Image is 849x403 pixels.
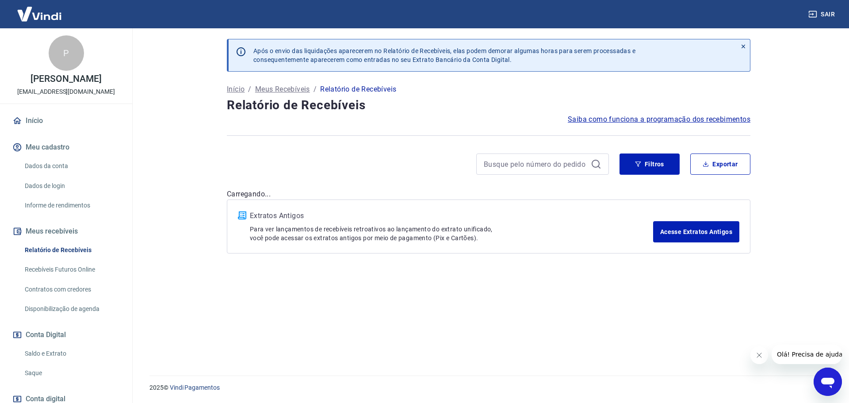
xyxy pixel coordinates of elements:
button: Meus recebíveis [11,222,122,241]
a: Início [11,111,122,130]
a: Vindi Pagamentos [170,384,220,391]
p: / [314,84,317,95]
p: / [248,84,251,95]
a: Relatório de Recebíveis [21,241,122,259]
p: Após o envio das liquidações aparecerem no Relatório de Recebíveis, elas podem demorar algumas ho... [253,46,635,64]
a: Acesse Extratos Antigos [653,221,739,242]
iframe: Botão para abrir a janela de mensagens [814,368,842,396]
h4: Relatório de Recebíveis [227,96,750,114]
a: Dados da conta [21,157,122,175]
a: Meus Recebíveis [255,84,310,95]
img: ícone [238,211,246,219]
div: P [49,35,84,71]
button: Conta Digital [11,325,122,345]
a: Saldo e Extrato [21,345,122,363]
p: [EMAIL_ADDRESS][DOMAIN_NAME] [17,87,115,96]
iframe: Mensagem da empresa [772,345,842,364]
iframe: Fechar mensagem [750,346,768,364]
a: Dados de login [21,177,122,195]
a: Saque [21,364,122,382]
button: Exportar [690,154,750,175]
a: Início [227,84,245,95]
p: Para ver lançamentos de recebíveis retroativos ao lançamento do extrato unificado, você pode aces... [250,225,653,242]
a: Disponibilização de agenda [21,300,122,318]
img: Vindi [11,0,68,27]
a: Recebíveis Futuros Online [21,261,122,279]
p: Carregando... [227,189,750,200]
a: Contratos com credores [21,280,122,299]
button: Sair [807,6,838,23]
input: Busque pelo número do pedido [484,157,587,171]
span: Olá! Precisa de ajuda? [5,6,74,13]
button: Filtros [620,154,680,175]
p: Relatório de Recebíveis [320,84,396,95]
p: [PERSON_NAME] [31,74,101,84]
a: Informe de rendimentos [21,196,122,215]
a: Saiba como funciona a programação dos recebimentos [568,114,750,125]
button: Meu cadastro [11,138,122,157]
p: Extratos Antigos [250,211,653,221]
p: 2025 © [149,383,828,392]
